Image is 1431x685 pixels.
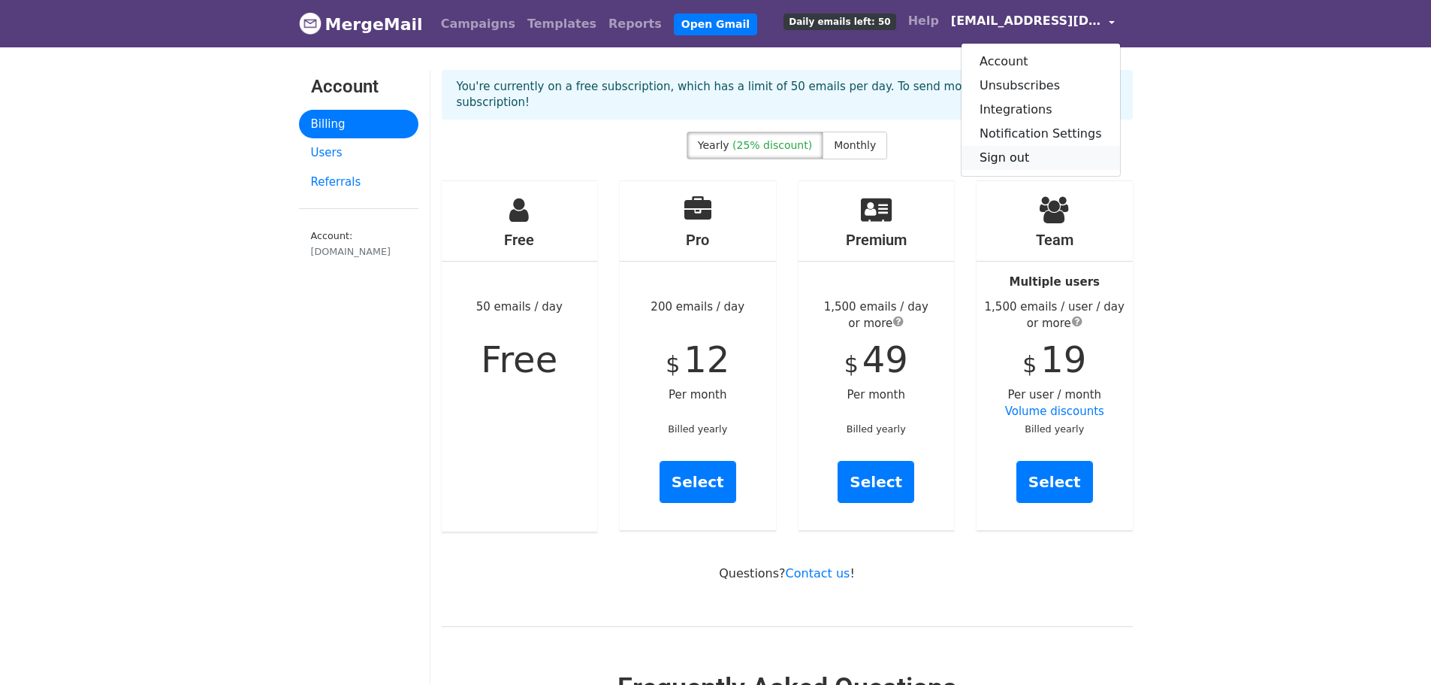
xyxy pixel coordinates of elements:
h4: Pro [620,231,776,249]
a: Campaigns [435,9,521,39]
p: You're currently on a free subscription, which has a limit of 50 emails per day. To send more ema... [457,79,1118,111]
small: Billed yearly [1025,423,1084,435]
a: Notification Settings [962,122,1120,146]
a: Referrals [299,168,418,197]
div: Per month [799,181,955,530]
span: (25% discount) [732,139,812,151]
a: Billing [299,110,418,139]
div: [DOMAIN_NAME] [311,244,406,259]
a: [EMAIL_ADDRESS][DOMAIN_NAME] [945,6,1121,41]
a: Select [838,461,914,503]
small: Account: [311,230,406,259]
a: Reports [602,9,668,39]
span: [EMAIL_ADDRESS][DOMAIN_NAME] [951,12,1101,30]
a: Select [660,461,736,503]
a: Integrations [962,98,1120,122]
a: Daily emails left: 50 [777,6,901,36]
small: Billed yearly [847,423,906,435]
a: Volume discounts [1005,405,1104,418]
a: Select [1016,461,1093,503]
h4: Free [442,231,598,249]
strong: Multiple users [1010,275,1100,289]
span: $ [844,351,859,377]
a: MergeMail [299,8,423,40]
div: Per user / month [977,181,1133,530]
span: $ [1022,351,1037,377]
div: 50 emails / day [442,181,598,532]
h4: Team [977,231,1133,249]
div: 200 emails / day Per month [620,181,776,530]
span: 49 [862,338,908,380]
a: Open Gmail [674,14,757,35]
span: 12 [684,338,729,380]
div: 1,500 emails / user / day or more [977,299,1133,332]
a: Templates [521,9,602,39]
h3: Account [311,76,406,98]
p: Questions? ! [442,565,1133,581]
span: 19 [1040,338,1086,380]
span: Daily emails left: 50 [783,14,895,30]
span: Free [481,338,557,380]
span: $ [666,351,680,377]
span: Yearly [698,139,729,151]
div: [EMAIL_ADDRESS][DOMAIN_NAME] [961,43,1121,177]
span: Monthly [834,139,876,151]
a: Unsubscribes [962,74,1120,98]
a: Sign out [962,146,1120,170]
small: Billed yearly [668,423,727,435]
h4: Premium [799,231,955,249]
a: Account [962,50,1120,74]
a: Help [902,6,945,36]
a: Contact us [786,566,850,580]
a: Users [299,138,418,168]
div: 1,500 emails / day or more [799,299,955,332]
img: MergeMail logo [299,12,322,35]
